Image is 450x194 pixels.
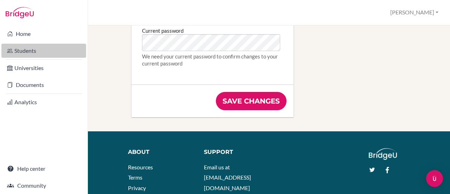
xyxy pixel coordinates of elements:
div: About [128,148,193,156]
a: Students [1,44,86,58]
input: Save changes [216,92,287,110]
a: Resources [128,164,153,170]
label: Current password [142,25,184,34]
a: Community [1,179,86,193]
button: [PERSON_NAME] [387,6,442,19]
a: Analytics [1,95,86,109]
a: Email us at [EMAIL_ADDRESS][DOMAIN_NAME] [204,164,251,191]
div: Support [204,148,264,156]
a: Help center [1,162,86,176]
a: Documents [1,78,86,92]
img: Bridge-U [6,7,34,18]
a: Home [1,27,86,41]
a: Universities [1,61,86,75]
a: Privacy [128,184,146,191]
div: Open Intercom Messenger [426,170,443,187]
a: Terms [128,174,142,181]
div: We need your current password to confirm changes to your current password [142,53,283,67]
img: logo_white@2x-f4f0deed5e89b7ecb1c2cc34c3e3d731f90f0f143d5ea2071677605dd97b5244.png [369,148,397,160]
